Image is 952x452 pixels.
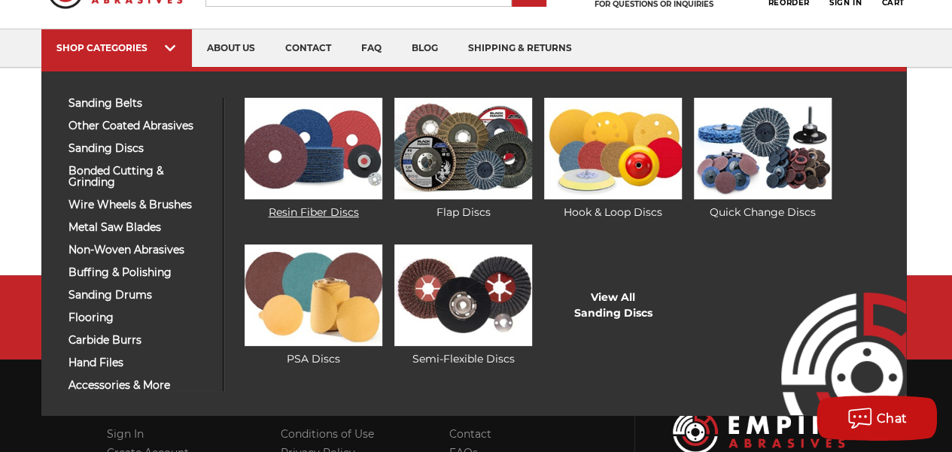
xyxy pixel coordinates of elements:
[68,143,211,154] span: sanding discs
[694,98,831,220] a: Quick Change Discs
[56,42,177,53] div: SHOP CATEGORIES
[394,98,531,199] img: Flap Discs
[394,244,531,346] img: Semi-Flexible Discs
[68,290,211,301] span: sanding drums
[68,98,211,109] span: sanding belts
[192,29,270,68] a: about us
[694,98,831,199] img: Quick Change Discs
[544,98,681,199] img: Hook & Loop Discs
[817,396,937,441] button: Chat
[245,244,382,367] a: PSA Discs
[877,411,908,426] span: Chat
[68,312,211,323] span: flooring
[68,357,211,369] span: hand files
[270,29,346,68] a: contact
[449,427,491,441] a: Contact
[281,427,374,441] a: Conditions of Use
[68,267,211,278] span: buffing & polishing
[245,98,382,220] a: Resin Fiber Discs
[68,335,211,346] span: carbide burrs
[397,29,453,68] a: blog
[245,244,382,346] img: PSA Discs
[544,98,681,220] a: Hook & Loop Discs
[574,290,652,321] a: View AllSanding Discs
[68,199,211,211] span: wire wheels & brushes
[245,98,382,199] img: Resin Fiber Discs
[68,165,211,188] span: bonded cutting & grinding
[68,222,211,233] span: metal saw blades
[68,120,211,132] span: other coated abrasives
[453,29,587,68] a: shipping & returns
[68,244,211,256] span: non-woven abrasives
[394,244,531,367] a: Semi-Flexible Discs
[346,29,397,68] a: faq
[754,248,906,415] img: Empire Abrasives Logo Image
[107,427,144,441] a: Sign In
[394,98,531,220] a: Flap Discs
[68,380,211,391] span: accessories & more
